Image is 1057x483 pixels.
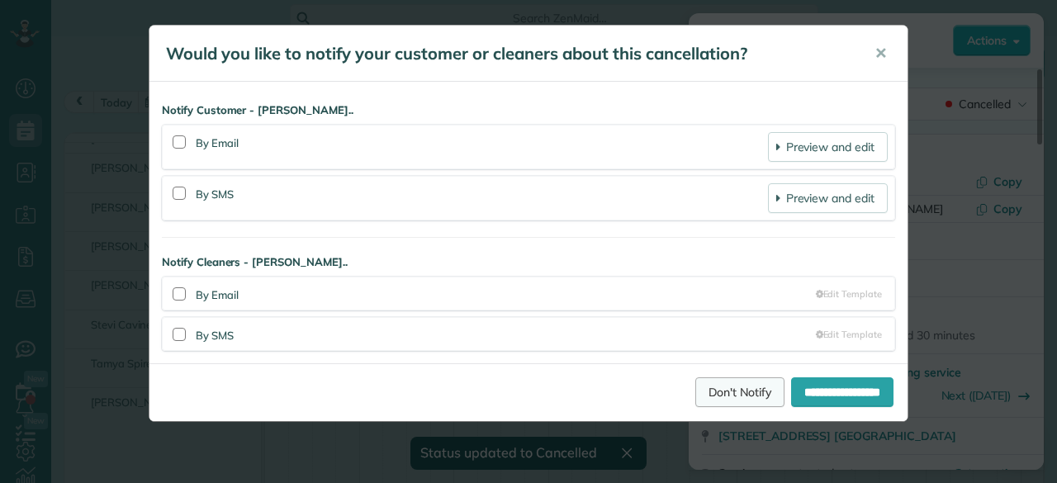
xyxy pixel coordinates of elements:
[768,132,888,162] a: Preview and edit
[875,44,887,63] span: ✕
[166,42,851,65] h5: Would you like to notify your customer or cleaners about this cancellation?
[196,183,768,213] div: By SMS
[816,287,882,301] a: Edit Template
[162,102,895,118] strong: Notify Customer - [PERSON_NAME]..
[196,284,816,303] div: By Email
[162,254,895,270] strong: Notify Cleaners - [PERSON_NAME]..
[695,377,784,407] a: Don't Notify
[768,183,888,213] a: Preview and edit
[196,324,816,343] div: By SMS
[816,328,882,341] a: Edit Template
[196,132,768,162] div: By Email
